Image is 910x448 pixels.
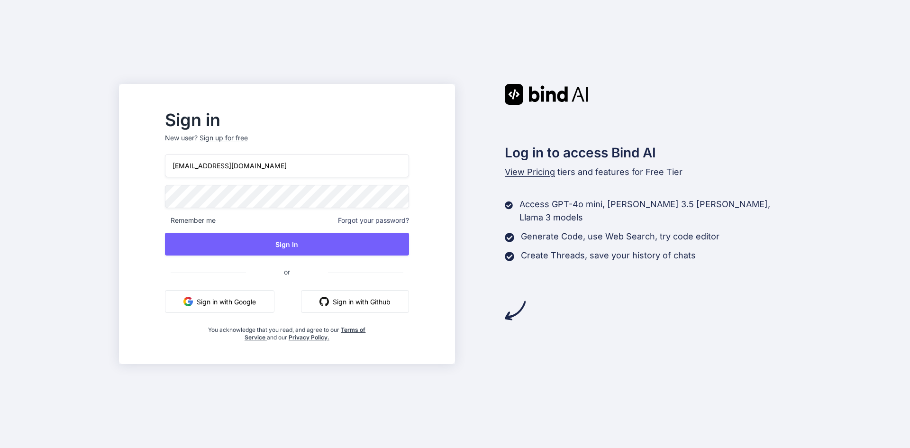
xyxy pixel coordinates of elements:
[246,260,328,283] span: or
[206,320,369,341] div: You acknowledge that you read, and agree to our and our
[319,297,329,306] img: github
[165,216,216,225] span: Remember me
[245,326,366,341] a: Terms of Service
[165,133,409,154] p: New user?
[183,297,193,306] img: google
[521,249,696,262] p: Create Threads, save your history of chats
[505,167,555,177] span: View Pricing
[521,230,719,243] p: Generate Code, use Web Search, try code editor
[505,84,588,105] img: Bind AI logo
[338,216,409,225] span: Forgot your password?
[165,154,409,177] input: Login or Email
[505,300,526,321] img: arrow
[200,133,248,143] div: Sign up for free
[505,165,791,179] p: tiers and features for Free Tier
[505,143,791,163] h2: Log in to access Bind AI
[165,290,274,313] button: Sign in with Google
[519,198,791,224] p: Access GPT-4o mini, [PERSON_NAME] 3.5 [PERSON_NAME], Llama 3 models
[301,290,409,313] button: Sign in with Github
[165,233,409,256] button: Sign In
[289,334,329,341] a: Privacy Policy.
[165,112,409,128] h2: Sign in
